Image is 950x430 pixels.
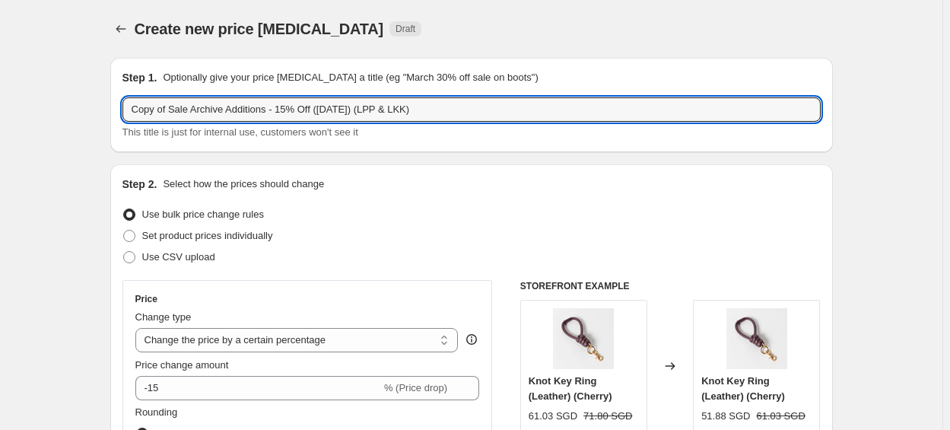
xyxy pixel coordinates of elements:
div: 51.88 SGD [701,409,750,424]
span: % (Price drop) [384,382,447,393]
button: Price change jobs [110,18,132,40]
span: Price change amount [135,359,229,371]
p: Optionally give your price [MEDICAL_DATA] a title (eg "March 30% off sale on boots") [163,70,538,85]
span: Use bulk price change rules [142,209,264,220]
img: knot-key-ring-leather-362707_80x.jpg [726,308,787,369]
input: -15 [135,376,381,400]
h3: Price [135,293,157,305]
span: Create new price [MEDICAL_DATA] [135,21,384,37]
span: Draft [396,23,415,35]
input: 30% off holiday sale [122,97,821,122]
div: help [464,332,479,347]
p: Select how the prices should change [163,177,324,192]
div: 61.03 SGD [529,409,577,424]
span: Use CSV upload [142,251,215,263]
span: Change type [135,311,192,323]
strike: 71.80 SGD [583,409,632,424]
strike: 61.03 SGD [756,409,805,424]
h6: STOREFRONT EXAMPLE [520,280,821,292]
h2: Step 2. [122,177,157,192]
span: Knot Key Ring (Leather) (Cherry) [529,375,612,402]
span: Set product prices individually [142,230,273,241]
span: Knot Key Ring (Leather) (Cherry) [701,375,785,402]
span: Rounding [135,406,178,418]
img: knot-key-ring-leather-362707_80x.jpg [553,308,614,369]
h2: Step 1. [122,70,157,85]
span: This title is just for internal use, customers won't see it [122,126,358,138]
